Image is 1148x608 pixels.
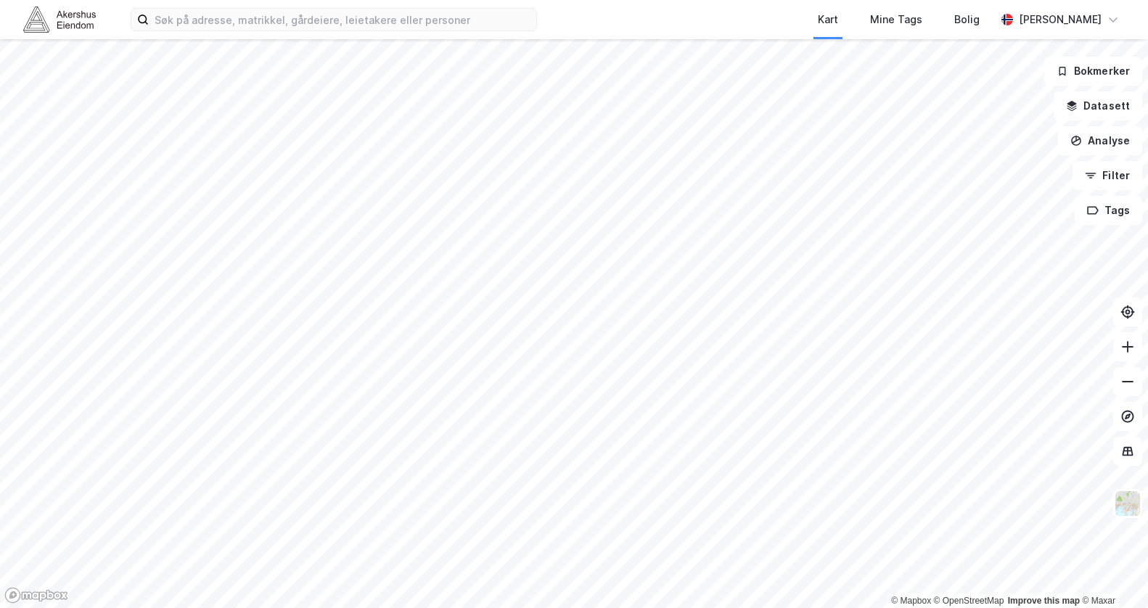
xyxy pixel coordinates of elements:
a: Mapbox homepage [4,587,68,604]
div: Kart [818,11,838,28]
div: Kontrollprogram for chat [1075,538,1148,608]
div: [PERSON_NAME] [1019,11,1102,28]
button: Datasett [1054,91,1142,120]
button: Analyse [1058,126,1142,155]
button: Tags [1075,196,1142,225]
img: akershus-eiendom-logo.9091f326c980b4bce74ccdd9f866810c.svg [23,7,96,32]
a: Mapbox [891,596,931,606]
div: Bolig [954,11,980,28]
div: Mine Tags [870,11,922,28]
button: Bokmerker [1044,57,1142,86]
a: Improve this map [1008,596,1080,606]
img: Z [1114,490,1141,517]
iframe: Chat Widget [1075,538,1148,608]
a: OpenStreetMap [934,596,1004,606]
input: Søk på adresse, matrikkel, gårdeiere, leietakere eller personer [149,9,536,30]
button: Filter [1073,161,1142,190]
